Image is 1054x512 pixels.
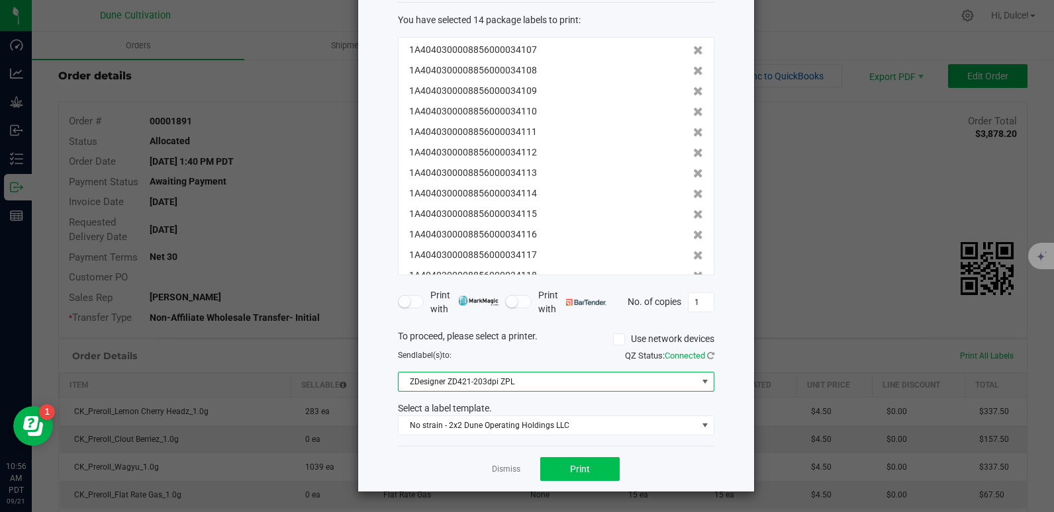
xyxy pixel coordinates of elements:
span: ZDesigner ZD421-203dpi ZPL [399,372,697,391]
span: Send to: [398,351,452,360]
div: Select a label template. [388,402,724,415]
span: 1A4040300008856000034113 [409,166,537,180]
span: 1A4040300008856000034117 [409,248,537,262]
span: Print with [430,288,499,316]
span: 1A4040300008856000034114 [409,187,537,200]
button: Print [540,457,620,481]
img: mark_magic_cybra.png [458,296,499,306]
span: 1A4040300008856000034111 [409,125,537,139]
label: Use network devices [613,332,714,346]
span: Connected [665,351,705,361]
span: QZ Status: [625,351,714,361]
div: : [398,13,714,27]
iframe: Resource center unread badge [39,404,55,420]
span: 1A4040300008856000034116 [409,228,537,241]
span: Print [570,464,590,474]
span: Print with [538,288,606,316]
span: 1A4040300008856000034118 [409,269,537,282]
iframe: Resource center [13,406,53,446]
span: No strain - 2x2 Dune Operating Holdings LLC [399,416,697,435]
span: No. of copies [628,296,681,306]
span: 1A4040300008856000034112 [409,146,537,159]
a: Dismiss [492,464,520,475]
span: 1A4040300008856000034115 [409,207,537,221]
span: 1A4040300008856000034110 [409,105,537,118]
span: 1A4040300008856000034107 [409,43,537,57]
span: label(s) [416,351,442,360]
img: bartender.png [566,299,606,306]
span: You have selected 14 package labels to print [398,15,579,25]
span: 1A4040300008856000034108 [409,64,537,77]
span: 1A4040300008856000034109 [409,84,537,98]
div: To proceed, please select a printer. [388,329,724,349]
